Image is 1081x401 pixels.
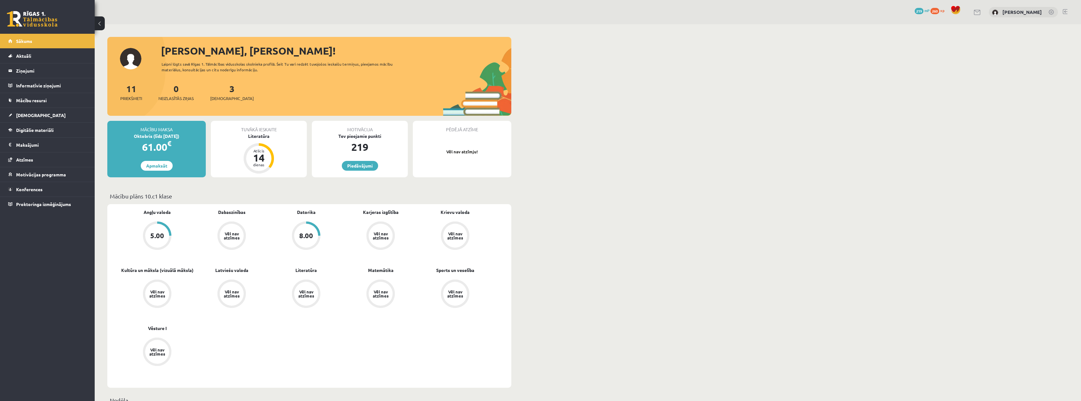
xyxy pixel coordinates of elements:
[8,167,87,182] a: Motivācijas programma
[8,182,87,197] a: Konferences
[148,325,167,332] a: Vēsture I
[940,8,944,13] span: xp
[120,221,194,251] a: 5.00
[211,133,307,139] div: Literatūra
[992,9,998,16] img: Mārtiņš Kasparinskis
[148,348,166,356] div: Vēl nav atzīmes
[121,267,193,274] a: Kultūra un māksla (vizuālā māksla)
[161,43,511,58] div: [PERSON_NAME], [PERSON_NAME]!
[446,232,464,240] div: Vēl nav atzīmes
[107,139,206,155] div: 61.00
[8,63,87,78] a: Ziņojumi
[107,133,206,139] div: Oktobris (līdz [DATE])
[342,161,378,171] a: Piedāvājumi
[16,201,71,207] span: Proktoringa izmēģinājums
[436,267,474,274] a: Sports un veselība
[223,290,241,298] div: Vēl nav atzīmes
[7,11,57,27] a: Rīgas 1. Tālmācības vidusskola
[16,53,31,59] span: Aktuāli
[107,121,206,133] div: Mācību maksa
[16,172,66,177] span: Motivācijas programma
[215,267,248,274] a: Latviešu valoda
[416,149,508,155] p: Vēl nav atzīmju!
[8,138,87,152] a: Maksājumi
[16,186,43,192] span: Konferences
[269,221,343,251] a: 8.00
[16,112,66,118] span: [DEMOGRAPHIC_DATA]
[167,139,171,148] span: €
[915,8,930,13] a: 219 mP
[297,290,315,298] div: Vēl nav atzīmes
[16,157,33,162] span: Atzīmes
[211,133,307,174] a: Literatūra Atlicis 14 dienas
[211,121,307,133] div: Tuvākā ieskaite
[343,221,418,251] a: Vēl nav atzīmes
[16,38,32,44] span: Sākums
[312,121,408,133] div: Motivācija
[413,121,511,133] div: Pēdējā atzīme
[372,290,389,298] div: Vēl nav atzīmes
[924,8,930,13] span: mP
[441,209,470,215] a: Krievu valoda
[210,83,254,102] a: 3[DEMOGRAPHIC_DATA]
[16,97,47,103] span: Mācību resursi
[158,95,194,102] span: Neizlasītās ziņas
[150,232,164,239] div: 5.00
[446,290,464,298] div: Vēl nav atzīmes
[418,280,492,309] a: Vēl nav atzīmes
[299,232,313,239] div: 8.00
[8,49,87,63] a: Aktuāli
[249,163,268,167] div: dienas
[8,34,87,48] a: Sākums
[16,127,54,133] span: Digitālie materiāli
[312,133,408,139] div: Tev pieejamie punkti
[158,83,194,102] a: 0Neizlasītās ziņas
[16,63,87,78] legend: Ziņojumi
[295,267,317,274] a: Literatūra
[8,123,87,137] a: Digitālie materiāli
[110,192,509,200] p: Mācību plāns 10.c1 klase
[223,232,241,240] div: Vēl nav atzīmes
[194,221,269,251] a: Vēl nav atzīmes
[249,149,268,153] div: Atlicis
[210,95,254,102] span: [DEMOGRAPHIC_DATA]
[915,8,924,14] span: 219
[343,280,418,309] a: Vēl nav atzīmes
[141,161,173,171] a: Apmaksāt
[120,280,194,309] a: Vēl nav atzīmes
[8,78,87,93] a: Informatīvie ziņojumi
[363,209,399,215] a: Karjeras izglītība
[218,209,246,215] a: Dabaszinības
[120,95,142,102] span: Priekšmeti
[930,8,939,14] span: 260
[372,232,389,240] div: Vēl nav atzīmes
[418,221,492,251] a: Vēl nav atzīmes
[16,78,87,93] legend: Informatīvie ziņojumi
[297,209,316,215] a: Datorika
[249,153,268,163] div: 14
[148,290,166,298] div: Vēl nav atzīmes
[144,209,171,215] a: Angļu valoda
[120,338,194,367] a: Vēl nav atzīmes
[8,93,87,108] a: Mācību resursi
[312,139,408,155] div: 219
[162,61,404,73] div: Laipni lūgts savā Rīgas 1. Tālmācības vidusskolas skolnieka profilā. Šeit Tu vari redzēt tuvojošo...
[930,8,947,13] a: 260 xp
[1002,9,1042,15] a: [PERSON_NAME]
[120,83,142,102] a: 11Priekšmeti
[16,138,87,152] legend: Maksājumi
[194,280,269,309] a: Vēl nav atzīmes
[269,280,343,309] a: Vēl nav atzīmes
[368,267,394,274] a: Matemātika
[8,152,87,167] a: Atzīmes
[8,197,87,211] a: Proktoringa izmēģinājums
[8,108,87,122] a: [DEMOGRAPHIC_DATA]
